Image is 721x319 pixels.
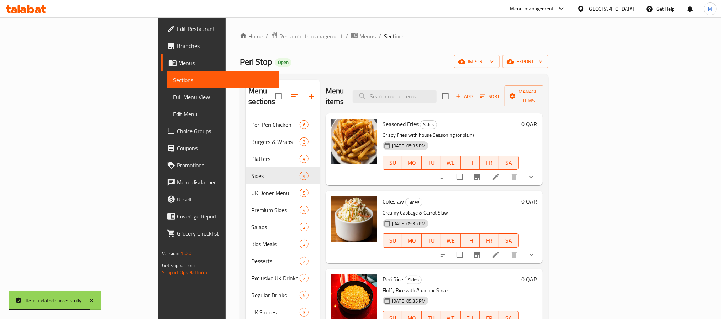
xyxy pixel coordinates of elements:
span: WE [444,236,457,246]
a: Coverage Report [161,208,279,225]
button: SA [499,156,518,170]
div: items [300,155,309,163]
span: SU [386,236,399,246]
span: TH [463,236,477,246]
button: Manage items [505,85,552,107]
a: Choice Groups [161,123,279,140]
div: items [300,240,309,248]
div: Desserts2 [246,253,320,270]
div: items [300,137,309,146]
div: items [300,274,309,282]
a: Edit menu item [491,250,500,259]
div: Kids Meals3 [246,236,320,253]
span: Salads [251,223,299,231]
span: 2 [300,258,308,265]
button: TU [422,156,441,170]
span: Sides [406,198,422,206]
a: Full Menu View [167,88,279,106]
div: items [300,257,309,265]
button: Branch-specific-item [469,246,486,263]
svg: Show Choices [527,173,536,181]
span: Sides [251,172,299,180]
button: show more [523,246,540,263]
span: Edit Menu [173,110,273,118]
div: Menu-management [510,5,554,13]
button: Add section [303,88,320,105]
button: export [502,55,548,68]
span: Manage items [510,87,547,105]
button: WE [441,233,460,248]
span: MO [405,236,419,246]
span: Premium Sides [251,206,299,214]
a: Support.OpsPlatform [162,268,207,277]
div: Sides [405,198,422,206]
div: Sides4 [246,167,320,184]
a: Edit Restaurant [161,20,279,37]
a: Upsell [161,191,279,208]
div: items [300,308,309,317]
span: import [460,57,494,66]
span: 2 [300,224,308,231]
span: Seasoned Fries [383,119,419,129]
span: Sections [173,76,273,84]
div: Exclusive UK Drinks2 [246,270,320,287]
span: Exclusive UK Drinks [251,274,299,282]
button: TH [461,233,480,248]
span: MO [405,158,419,168]
img: Coleslaw [331,196,377,242]
span: Sort items [476,91,505,102]
a: Coupons [161,140,279,157]
a: Edit menu item [491,173,500,181]
div: items [300,172,309,180]
a: Menu disclaimer [161,174,279,191]
li: / [346,32,348,40]
div: items [300,206,309,214]
span: TU [425,236,438,246]
span: SA [502,236,515,246]
span: 2 [300,275,308,282]
span: [DATE] 05:35 PM [389,220,428,227]
button: FR [480,233,499,248]
span: 4 [300,173,308,179]
span: Choice Groups [177,127,273,135]
span: Select section [438,89,453,104]
a: Menus [351,32,376,41]
span: M [708,5,712,13]
a: Sections [167,71,279,88]
p: Creamy Cabbage & Carrot Slaw [383,209,519,217]
span: SU [386,158,399,168]
span: Branches [177,42,273,50]
span: UK Doner Menu [251,189,299,197]
span: SA [502,158,515,168]
span: Coleslaw [383,196,404,207]
span: Upsell [177,195,273,204]
span: Kids Meals [251,240,299,248]
span: Regular Drinks [251,291,299,299]
button: import [454,55,500,68]
span: Open [275,59,291,65]
span: 3 [300,139,308,145]
span: 5 [300,190,308,196]
div: items [300,189,309,197]
button: WE [441,156,460,170]
h6: 0 QAR [521,119,537,129]
button: show more [523,168,540,185]
a: Menus [161,54,279,71]
button: Branch-specific-item [469,168,486,185]
span: TU [425,158,438,168]
span: 4 [300,156,308,162]
span: Edit Restaurant [177,25,273,33]
p: Crispy Fries with house Seasoning (or plain) [383,131,519,140]
a: Branches [161,37,279,54]
span: Peri Rice [383,274,403,285]
span: Platters [251,155,299,163]
span: Peri Peri Chicken [251,120,299,129]
span: Desserts [251,257,299,265]
div: Peri Peri Chicken6 [246,116,320,133]
span: 4 [300,207,308,213]
button: delete [506,168,523,185]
